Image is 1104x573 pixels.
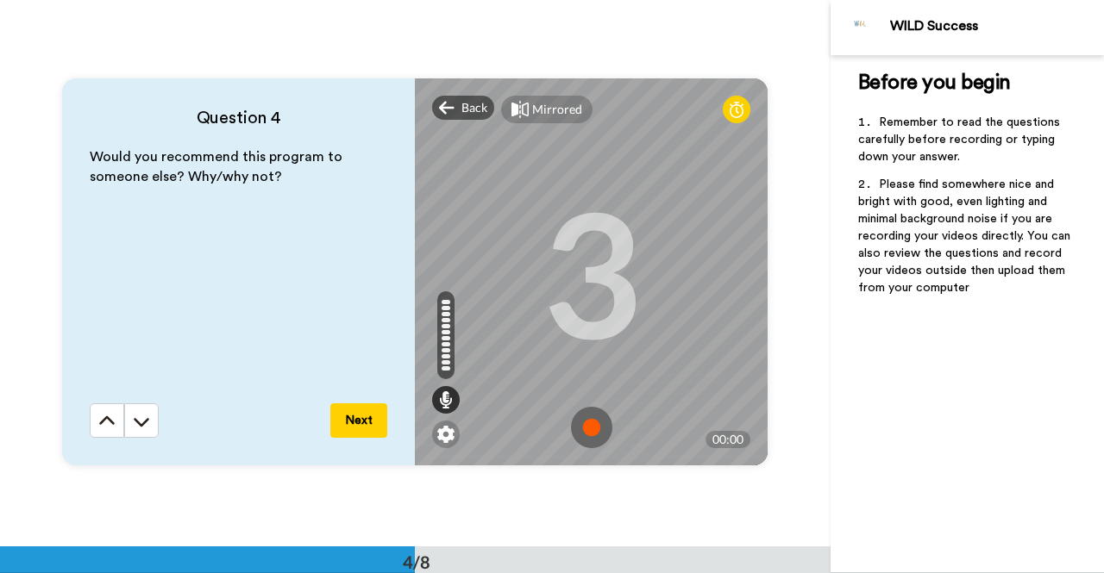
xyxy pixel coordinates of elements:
[432,96,494,120] div: Back
[330,403,387,438] button: Next
[858,72,1011,93] span: Before you begin
[858,116,1063,163] span: Remember to read the questions carefully before recording or typing down your answer.
[461,99,487,116] span: Back
[542,208,642,337] div: 3
[532,101,582,118] div: Mirrored
[571,407,612,448] img: ic_record_start.svg
[706,431,750,448] div: 00:00
[437,426,455,443] img: ic_gear.svg
[90,106,387,130] h4: Question 4
[90,150,346,184] span: Would you recommend this program to someone else? Why/why not?
[858,178,1074,294] span: Please find somewhere nice and bright with good, even lighting and minimal background noise if yo...
[890,18,1103,34] div: WILD Success
[840,7,881,48] img: Profile Image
